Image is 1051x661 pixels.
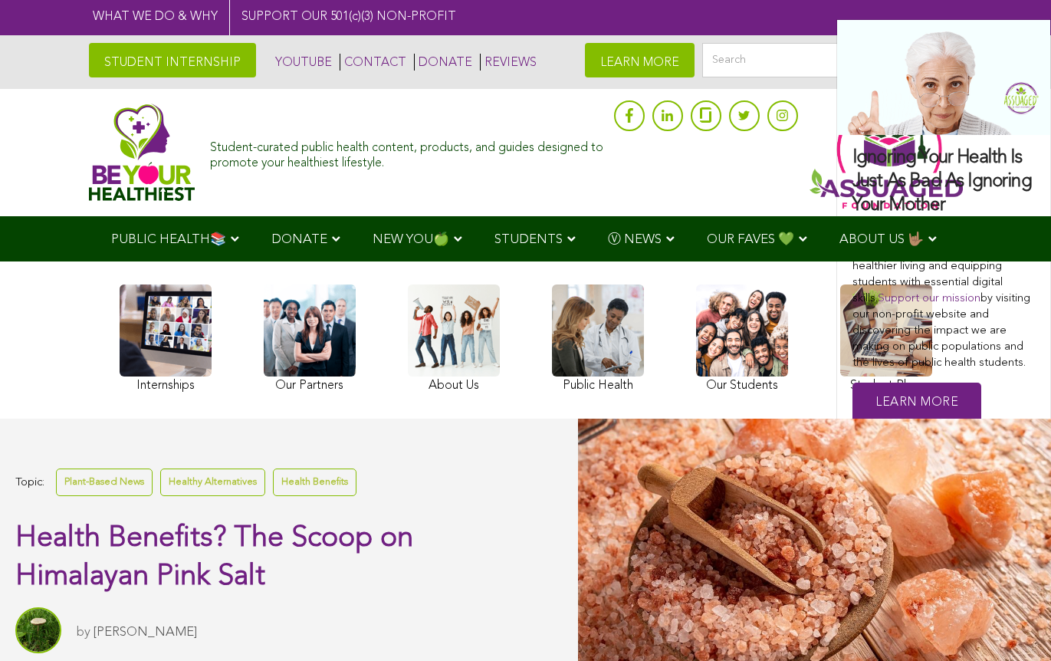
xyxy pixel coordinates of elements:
div: Navigation Menu [89,216,963,261]
img: Assuaged [89,104,195,201]
span: by [77,626,90,639]
span: ABOUT US 🤟🏽 [839,233,924,246]
a: REVIEWS [480,54,537,71]
a: Learn More [852,383,981,423]
span: Health Benefits? The Scoop on Himalayan Pink Salt [15,524,413,591]
a: [PERSON_NAME] [94,626,197,639]
input: Search [702,43,963,77]
span: Ⓥ NEWS [608,233,662,246]
a: Health Benefits [273,469,356,495]
a: STUDENT INTERNSHIP [89,43,256,77]
span: NEW YOU🍏 [373,233,449,246]
iframe: Chat Widget [974,587,1051,661]
img: Assuaged App [810,97,963,209]
img: glassdoor [700,107,711,123]
span: STUDENTS [494,233,563,246]
div: Student-curated public health content, products, and guides designed to promote your healthiest l... [210,133,606,170]
span: Topic: [15,472,44,493]
a: Plant-Based News [56,469,153,495]
img: Lydia Fox [15,607,61,653]
a: YOUTUBE [271,54,332,71]
span: PUBLIC HEALTH📚 [111,233,226,246]
span: OUR FAVES 💚 [707,233,794,246]
a: DONATE [414,54,472,71]
a: Healthy Alternatives [160,469,265,495]
span: DONATE [271,233,327,246]
a: LEARN MORE [585,43,695,77]
a: CONTACT [340,54,406,71]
